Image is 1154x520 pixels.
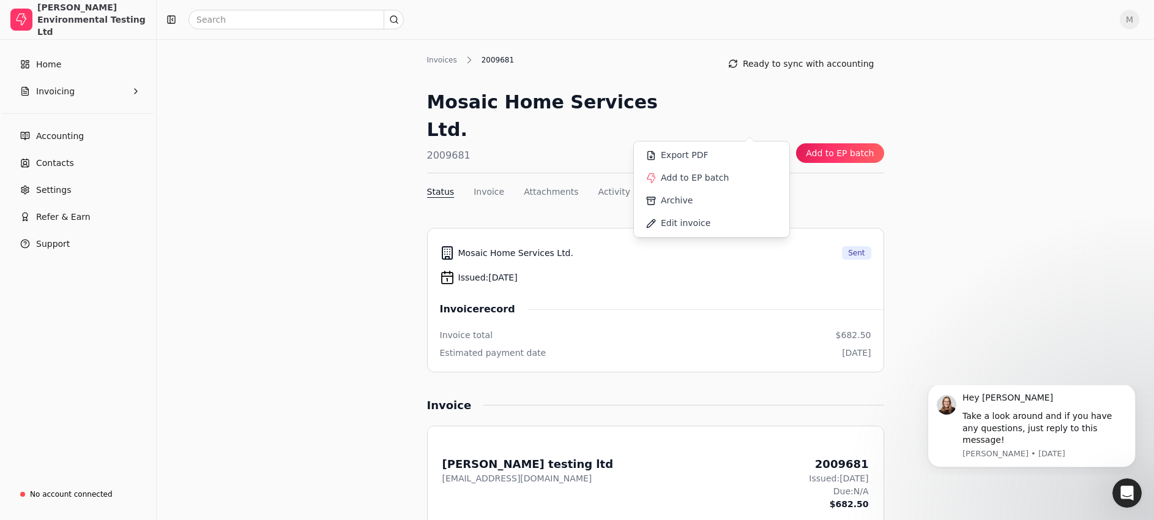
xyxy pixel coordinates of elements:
[30,489,113,500] div: No account connected
[524,186,578,198] button: Attachments
[440,347,546,360] div: Estimated payment date
[427,54,521,66] nav: Breadcrumb
[836,329,871,342] div: $682.50
[36,58,61,71] span: Home
[36,184,71,197] span: Settings
[37,1,146,38] div: [PERSON_NAME] Environmental Testing Ltd
[458,247,573,260] span: Mosaic Home Services Ltd.
[809,498,868,511] div: $682.50
[909,385,1154,475] iframe: Intercom notifications message
[188,10,404,29] input: Search
[5,483,151,505] a: No account connected
[5,205,151,229] button: Refer & Earn
[5,79,151,104] button: Invoicing
[440,302,527,317] span: Invoice record
[427,148,704,163] div: 2009681
[427,55,463,66] div: Invoices
[1112,478,1142,508] iframe: Intercom live chat
[661,149,709,162] span: Export PDF
[440,329,493,342] div: Invoice total
[36,130,84,143] span: Accounting
[5,151,151,175] a: Contacts
[848,247,865,258] span: Sent
[36,238,70,251] span: Support
[427,88,704,143] div: Mosaic Home Services Ltd.
[53,63,217,74] p: Message from Evanne, sent 7w ago
[809,456,868,472] div: 2009681
[458,271,518,284] span: Issued: [DATE]
[442,472,614,485] div: [EMAIL_ADDRESS][DOMAIN_NAME]
[1120,10,1139,29] button: M
[796,143,884,163] button: Add to EP batch
[5,232,151,256] button: Support
[842,347,871,360] div: [DATE]
[5,52,151,77] a: Home
[809,472,868,485] div: Issued: [DATE]
[36,157,74,170] span: Contacts
[442,456,614,472] div: [PERSON_NAME] testing ltd
[53,25,217,61] div: Take a look around and if you have any questions, just reply to this message!
[661,217,710,230] span: Edit invoice
[475,55,520,66] div: 2009681
[5,178,151,202] a: Settings
[427,186,455,198] button: Status
[661,171,729,184] span: Add to EP batch
[53,7,217,61] div: Message content
[427,397,484,413] div: Invoice
[36,85,75,98] span: Invoicing
[474,186,504,198] button: Invoice
[809,485,868,498] div: Due: N/A
[718,54,884,73] button: Ready to sync with accounting
[5,124,151,148] a: Accounting
[28,10,47,29] img: Profile image for Evanne
[53,7,217,19] div: Hey [PERSON_NAME]
[598,186,630,198] button: Activity
[661,194,693,207] span: Archive
[36,211,91,224] span: Refer & Earn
